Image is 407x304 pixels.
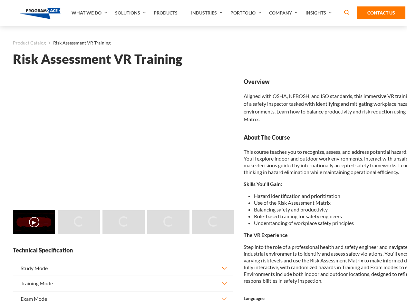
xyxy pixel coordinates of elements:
[13,78,233,202] iframe: Risk Assessment VR Training - Video 0
[29,217,39,227] button: ▶
[244,296,266,301] strong: Languages:
[46,39,111,47] li: Risk Assessment VR Training
[13,246,233,254] strong: Technical Specification
[13,261,233,276] button: Study Mode
[13,276,233,291] button: Training Mode
[13,39,46,47] a: Product Catalog
[13,210,55,234] img: Risk Assessment VR Training - Video 0
[357,6,405,19] a: Contact Us
[20,8,61,19] img: Program-Ace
